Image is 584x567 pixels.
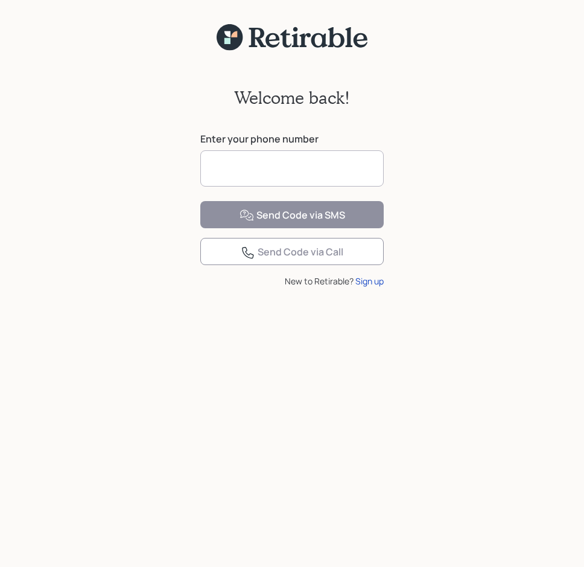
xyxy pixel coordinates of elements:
button: Send Code via SMS [200,201,384,228]
button: Send Code via Call [200,238,384,265]
div: Sign up [355,275,384,287]
div: New to Retirable? [200,275,384,287]
h2: Welcome back! [234,88,350,108]
div: Send Code via Call [241,245,343,260]
label: Enter your phone number [200,132,384,146]
div: Send Code via SMS [240,208,345,223]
